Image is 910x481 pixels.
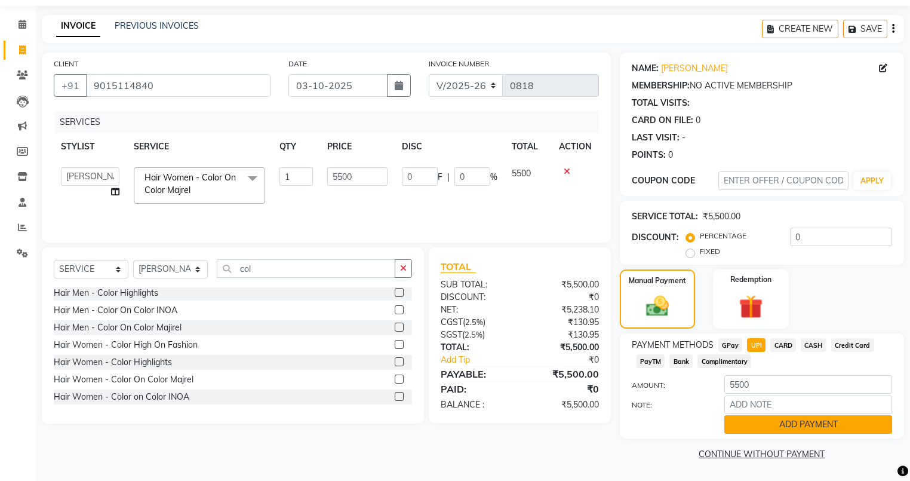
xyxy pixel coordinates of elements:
div: Hair Women - Color Highlights [54,356,172,369]
span: GPay [718,338,743,352]
div: ₹0 [534,354,608,366]
label: PERCENTAGE [700,231,746,241]
input: Search or Scan [217,259,395,278]
span: % [490,171,497,183]
div: ₹5,500.00 [519,341,607,354]
label: FIXED [700,246,720,257]
span: Complimentary [697,354,751,368]
span: CARD [770,338,796,352]
div: ₹5,500.00 [519,399,607,411]
span: SGST [441,329,462,340]
button: CREATE NEW [762,20,838,38]
label: Redemption [730,274,771,285]
div: ₹130.95 [519,316,607,329]
div: BALANCE : [432,399,519,411]
span: Hair Women - Color On Color Majrel [145,172,236,195]
div: NET: [432,304,519,316]
div: 0 [696,114,700,127]
a: Add Tip [432,354,534,366]
span: PAYMENT METHODS [632,339,714,351]
div: ₹5,500.00 [519,367,607,381]
div: SERVICES [55,111,608,133]
label: Manual Payment [629,275,686,286]
div: Hair Women - Color on Color INOA [54,391,189,403]
div: - [682,131,685,144]
span: F [438,171,442,183]
input: ENTER OFFER / COUPON CODE [718,171,848,190]
div: TOTAL VISITS: [632,97,690,109]
th: STYLIST [54,133,127,160]
img: _gift.svg [731,292,770,322]
button: SAVE [843,20,887,38]
input: SEARCH BY NAME/MOBILE/EMAIL/CODE [86,74,270,97]
div: ( ) [432,316,519,329]
span: Credit Card [831,338,874,352]
div: 0 [668,149,673,161]
div: CARD ON FILE: [632,114,693,127]
div: Hair Women - Color High On Fashion [54,339,198,351]
div: DISCOUNT: [432,291,519,304]
div: Hair Men - Color On Color Majirel [54,321,182,334]
th: ACTION [552,133,599,160]
input: ADD NOTE [724,396,892,414]
span: TOTAL [441,261,476,273]
span: CGST [441,317,463,327]
div: SERVICE TOTAL: [632,210,698,223]
label: CLIENT [54,59,78,69]
a: x [190,185,196,195]
a: INVOICE [56,16,100,37]
div: Hair Men - Color On Color INOA [54,304,177,317]
div: MEMBERSHIP: [632,79,690,92]
div: SUB TOTAL: [432,278,519,291]
div: ( ) [432,329,519,341]
div: POINTS: [632,149,666,161]
a: CONTINUE WITHOUT PAYMENT [622,448,902,461]
div: NO ACTIVE MEMBERSHIP [632,79,892,92]
div: ₹5,500.00 [703,210,740,223]
span: 2.5% [465,317,483,327]
a: [PERSON_NAME] [661,62,728,75]
div: ₹0 [519,382,607,396]
span: Bank [669,354,693,368]
span: 5500 [512,168,531,179]
span: 2.5% [465,330,482,339]
label: AMOUNT: [623,380,715,391]
span: UPI [747,338,765,352]
th: DISC [395,133,505,160]
button: APPLY [853,172,891,190]
div: COUPON CODE [632,174,718,187]
a: PREVIOUS INVOICES [115,20,199,31]
th: PRICE [320,133,394,160]
span: | [447,171,450,183]
span: PayTM [637,354,665,368]
div: LAST VISIT: [632,131,680,144]
img: _cash.svg [639,293,676,320]
button: ADD PAYMENT [724,415,892,434]
div: ₹5,238.10 [519,304,607,316]
span: CASH [801,338,826,352]
div: ₹130.95 [519,329,607,341]
div: Hair Women - Color On Color Majrel [54,373,193,386]
div: PAID: [432,382,519,396]
th: TOTAL [505,133,552,160]
th: QTY [272,133,320,160]
input: AMOUNT [724,375,892,394]
div: PAYABLE: [432,367,519,381]
div: TOTAL: [432,341,519,354]
div: NAME: [632,62,659,75]
th: SERVICE [127,133,272,160]
div: DISCOUNT: [632,231,679,244]
div: ₹5,500.00 [519,278,607,291]
label: DATE [288,59,307,69]
div: Hair Men - Color Highlights [54,287,158,299]
label: NOTE: [623,400,715,410]
label: INVOICE NUMBER [429,59,489,69]
div: ₹0 [519,291,607,304]
button: +91 [54,74,87,97]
